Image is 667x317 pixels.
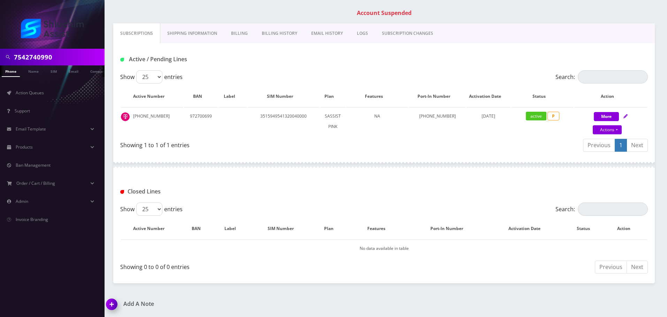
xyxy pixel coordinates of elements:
[120,203,183,216] label: Show entries
[16,198,28,204] span: Admin
[121,239,647,257] td: No data available in table
[14,50,103,64] input: Search in Company
[627,261,648,274] a: Next
[304,23,350,43] a: EMAIL HISTORY
[594,112,619,121] button: More
[121,107,183,135] td: [PHONE_NUMBER]
[184,86,218,106] th: BAN: activate to sort column ascending
[120,260,379,271] div: Showing 0 to 0 of 0 entries
[216,219,252,239] th: Label: activate to sort column ascending
[547,112,559,120] span: P
[412,219,489,239] th: Port-In Number: activate to sort column ascending
[409,86,466,106] th: Port-In Number: activate to sort column ascending
[25,65,42,76] a: Name
[219,86,247,106] th: Label: activate to sort column ascending
[511,86,574,106] th: Status: activate to sort column ascending
[120,70,183,84] label: Show entries
[16,180,55,186] span: Order / Cart / Billing
[409,107,466,135] td: [PHONE_NUMBER]
[607,219,647,239] th: Action : activate to sort column ascending
[15,108,30,114] span: Support
[574,86,647,106] th: Action: activate to sort column ascending
[593,125,622,134] a: Actions
[16,144,33,150] span: Products
[490,219,566,239] th: Activation Date: activate to sort column ascending
[2,65,20,77] a: Phone
[555,203,648,216] label: Search:
[375,23,440,43] a: SUBSCRIPTION CHANGES
[595,261,627,274] a: Previous
[136,203,162,216] select: Showentries
[320,107,346,135] td: SASSIST PINK
[120,138,379,149] div: Showing 1 to 1 of 1 entries
[317,219,348,239] th: Plan: activate to sort column ascending
[47,65,60,76] a: SIM
[120,56,289,63] h1: Active / Pending Lines
[121,219,183,239] th: Active Number: activate to sort column descending
[121,86,183,106] th: Active Number: activate to sort column ascending
[320,86,346,106] th: Plan: activate to sort column ascending
[120,188,289,195] h1: Closed Lines
[348,219,411,239] th: Features: activate to sort column ascending
[160,23,224,43] a: Shipping Information
[106,301,379,307] a: Add A Note
[578,70,648,84] input: Search:
[567,219,607,239] th: Status: activate to sort column ascending
[16,90,44,96] span: Action Queues
[136,70,162,84] select: Showentries
[120,190,124,194] img: Closed Lines
[21,19,84,38] img: Shluchim Assist
[346,107,408,135] td: NA
[466,86,511,106] th: Activation Date: activate to sort column ascending
[526,112,546,120] span: active
[578,203,648,216] input: Search:
[252,219,316,239] th: SIM Number: activate to sort column ascending
[583,139,615,152] a: Previous
[16,126,46,132] span: Email Template
[184,107,218,135] td: 972700699
[248,107,319,135] td: 3515949541320040000
[113,23,160,43] a: Subscriptions
[121,112,130,121] img: t_img.png
[115,10,653,16] h1: Account Suspended
[255,23,304,43] a: Billing History
[65,65,82,76] a: Email
[346,86,408,106] th: Features: activate to sort column ascending
[248,86,319,106] th: SIM Number: activate to sort column ascending
[87,65,110,76] a: Company
[555,70,648,84] label: Search:
[615,139,627,152] a: 1
[224,23,255,43] a: Billing
[16,162,51,168] span: Ban Management
[16,216,48,222] span: Invoice Branding
[482,113,495,119] span: [DATE]
[350,23,375,43] a: LOGS
[627,139,648,152] a: Next
[120,58,124,62] img: Active / Pending Lines
[184,219,215,239] th: BAN: activate to sort column ascending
